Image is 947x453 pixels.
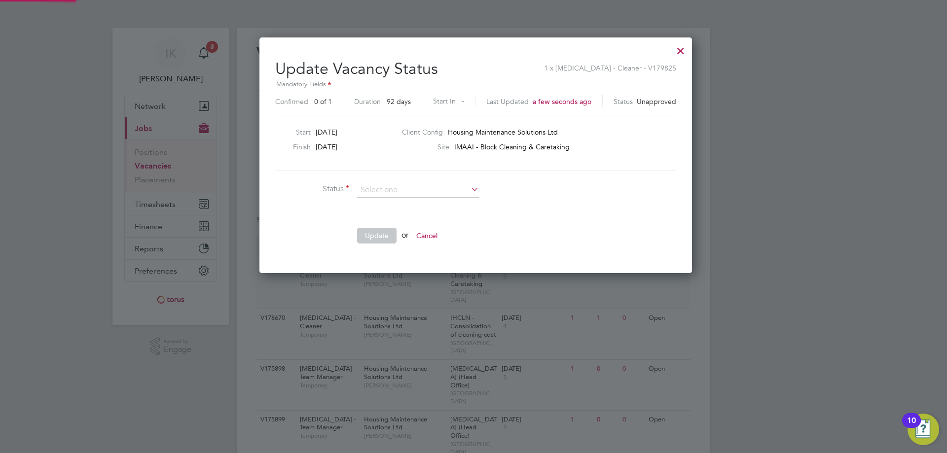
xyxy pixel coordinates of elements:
[316,142,337,151] span: [DATE]
[275,79,676,90] div: Mandatory Fields
[462,97,464,105] span: -
[357,228,397,244] button: Update
[486,97,529,106] label: Last Updated
[544,59,676,72] span: 1 x [MEDICAL_DATA] - Cleaner - V179825
[402,128,443,137] label: Client Config
[908,414,939,445] button: Open Resource Center, 10 new notifications
[433,95,456,107] label: Start In
[271,128,311,137] label: Start
[275,228,571,253] li: or
[614,97,633,106] label: Status
[454,142,570,151] span: IMAAI - Block Cleaning & Caretaking
[275,184,349,194] label: Status
[907,420,916,433] div: 10
[354,97,381,106] label: Duration
[314,97,332,106] span: 0 of 1
[402,142,449,151] label: Site
[637,97,676,106] span: Unapproved
[316,128,337,137] span: [DATE]
[271,142,311,151] label: Finish
[275,97,308,106] label: Confirmed
[408,228,445,244] button: Cancel
[387,97,411,106] span: 92 days
[448,128,558,137] span: Housing Maintenance Solutions Ltd
[357,183,479,198] input: Select one
[533,97,591,106] span: a few seconds ago
[275,51,676,111] h2: Update Vacancy Status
